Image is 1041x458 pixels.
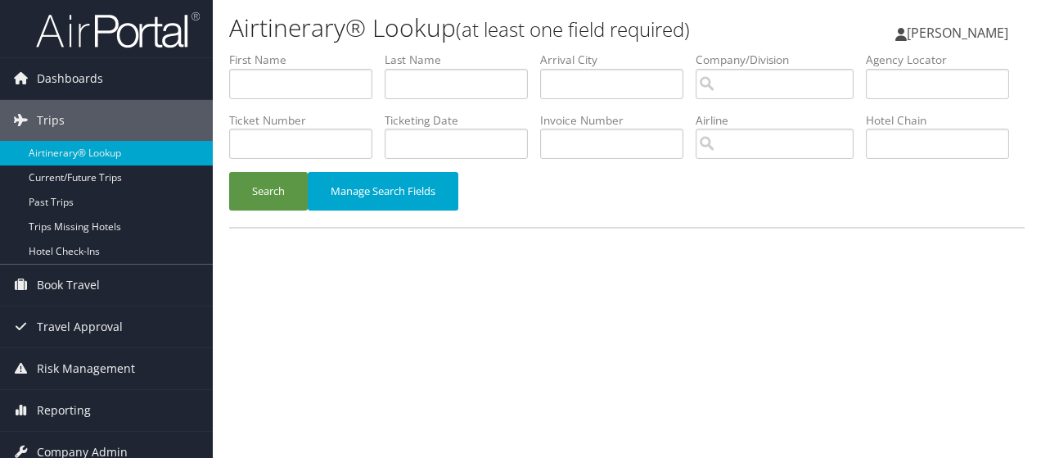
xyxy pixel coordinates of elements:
[37,306,123,347] span: Travel Approval
[229,112,385,129] label: Ticket Number
[385,52,540,68] label: Last Name
[37,265,100,306] span: Book Travel
[540,52,696,68] label: Arrival City
[866,112,1021,129] label: Hotel Chain
[456,16,690,43] small: (at least one field required)
[37,100,65,141] span: Trips
[36,11,200,49] img: airportal-logo.png
[385,112,540,129] label: Ticketing Date
[229,11,759,45] h1: Airtinerary® Lookup
[866,52,1021,68] label: Agency Locator
[895,8,1025,57] a: [PERSON_NAME]
[308,172,458,211] button: Manage Search Fields
[229,52,385,68] label: First Name
[37,348,135,389] span: Risk Management
[229,172,308,211] button: Search
[696,112,866,129] label: Airline
[907,24,1008,42] span: [PERSON_NAME]
[37,58,103,99] span: Dashboards
[37,390,91,431] span: Reporting
[540,112,696,129] label: Invoice Number
[696,52,866,68] label: Company/Division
